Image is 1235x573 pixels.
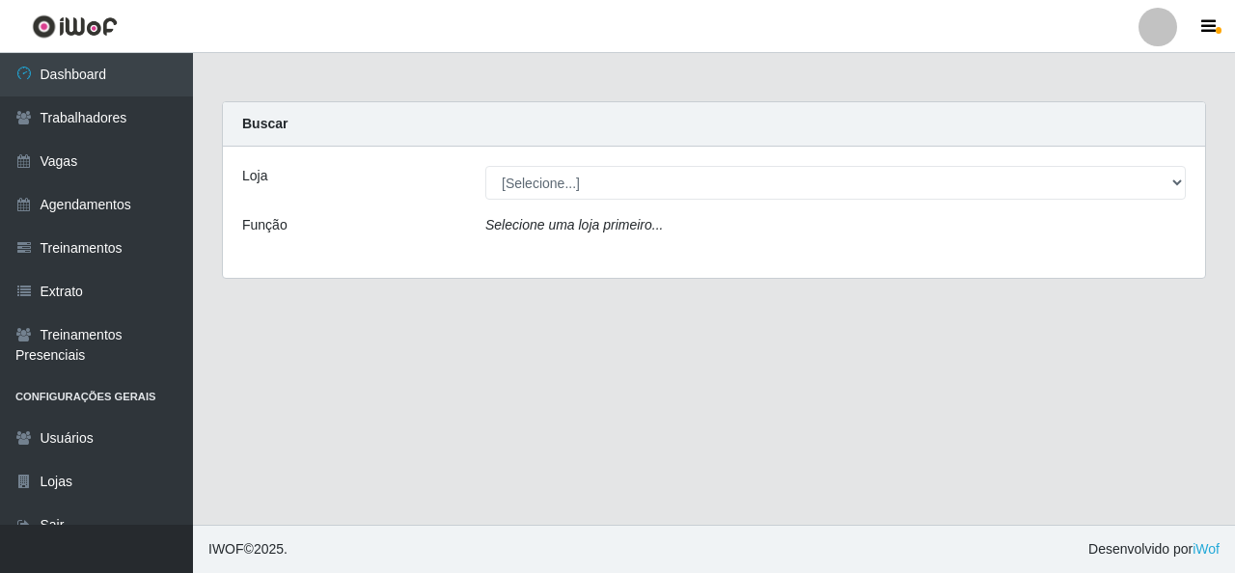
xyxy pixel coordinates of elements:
[242,215,288,235] label: Função
[242,116,288,131] strong: Buscar
[1193,541,1220,557] a: iWof
[208,541,244,557] span: IWOF
[485,217,663,232] i: Selecione uma loja primeiro...
[32,14,118,39] img: CoreUI Logo
[208,539,288,559] span: © 2025 .
[242,166,267,186] label: Loja
[1088,539,1220,559] span: Desenvolvido por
